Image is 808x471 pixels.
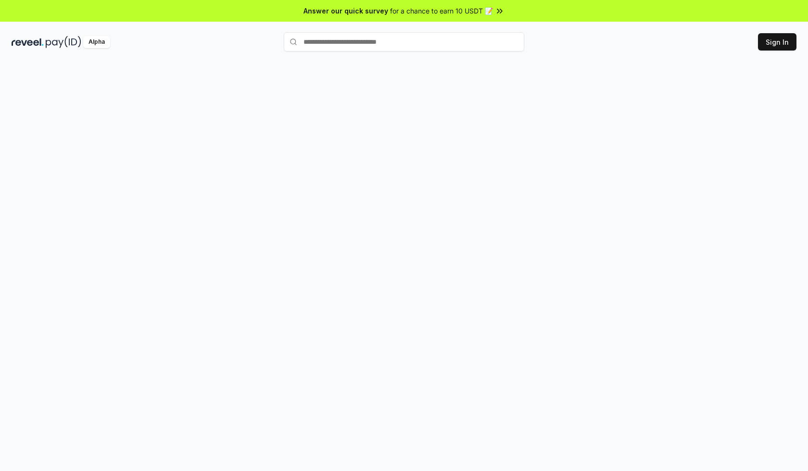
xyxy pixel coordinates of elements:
[12,36,44,48] img: reveel_dark
[83,36,110,48] div: Alpha
[46,36,81,48] img: pay_id
[390,6,493,16] span: for a chance to earn 10 USDT 📝
[758,33,796,51] button: Sign In
[303,6,388,16] span: Answer our quick survey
